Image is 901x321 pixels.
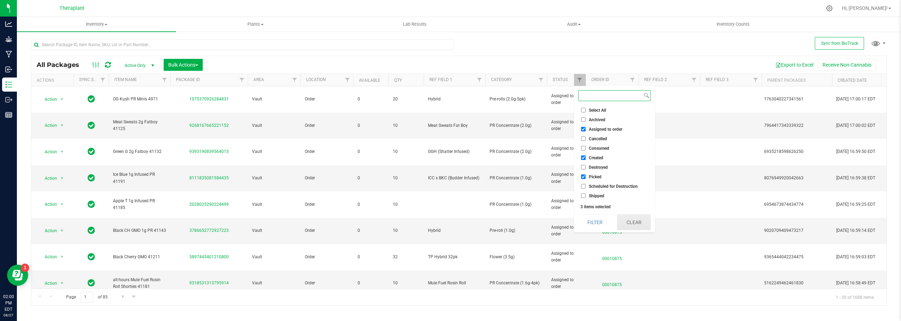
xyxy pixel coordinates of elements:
[38,199,57,209] span: Action
[706,77,729,82] a: Ref Field 3
[821,41,858,46] span: Sync from BioTrack
[551,171,581,185] span: Assigned to order
[589,146,609,150] span: Consumed
[189,254,229,259] a: 5897443401210800
[159,74,170,86] a: Filter
[113,277,166,290] span: all:hours Mule Fuel Rosin Roll Shorties 41181
[37,78,71,83] div: Actions
[358,148,384,155] span: 0
[113,198,166,211] span: Apple T 1g Infused PR 41185
[176,21,335,27] span: Plants
[474,74,485,86] a: Filter
[551,277,581,290] span: Assigned to order
[836,254,875,260] span: [DATE] 16:59:03 EDT
[836,96,875,103] span: [DATE] 17:00:17 EDT
[189,97,229,101] a: 1075370926284831
[189,149,229,154] a: 9393190839564015
[305,201,349,208] span: Order
[764,175,830,181] div: 8076949920042663
[590,252,634,262] span: 00010875
[836,280,875,286] span: [DATE] 16:58:49 EDT
[305,122,349,129] span: Order
[579,91,642,101] input: Search
[38,147,57,157] span: Action
[393,254,420,260] span: 32
[764,96,830,103] div: 1763040227341561
[189,175,229,180] a: 8111835081584435
[305,148,349,155] span: Order
[581,165,586,169] input: Destroyed
[764,148,830,155] div: 6935218598626250
[38,226,57,236] span: Action
[113,171,166,185] span: Ice Blue 1g Infused PR 41191
[815,37,864,50] button: Sync from BioTrack
[581,193,586,198] input: Shipped
[38,252,57,262] span: Action
[252,201,296,208] span: Vault
[176,77,200,82] a: Package ID
[428,175,481,181] span: ICC x BKC (Budder Infused)
[189,123,229,128] a: 9268167665221152
[17,17,176,32] a: Inventory
[490,227,543,234] span: Pre-roll (1.0g)
[358,280,384,286] span: 0
[428,254,481,260] span: TP Hybrid 32pk
[428,280,481,286] span: Mule Fuel Rosin Roll
[358,96,384,103] span: 0
[88,173,95,183] span: In Sync
[358,175,384,181] span: 0
[88,94,95,104] span: In Sync
[114,77,137,82] a: Item Name
[490,175,543,181] span: PR Concentrate (1.0g)
[764,280,830,286] div: 5162249462461830
[306,77,326,82] a: Location
[836,227,875,234] span: [DATE] 16:59:14 EDT
[589,194,604,198] span: Shipped
[589,165,608,169] span: Destroyed
[578,215,612,230] button: Filter
[358,201,384,208] span: 0
[88,121,95,130] span: In Sync
[5,111,12,118] inline-svg: Reports
[58,147,67,157] span: select
[113,227,166,234] span: Black CH GMO 1g PR 41143
[644,77,667,82] a: Ref Field 2
[358,227,384,234] span: 0
[707,21,759,27] span: Inventory Counts
[551,93,581,106] span: Assigned to order
[5,36,12,43] inline-svg: Grow
[88,226,95,235] span: In Sync
[359,78,380,83] a: Available
[836,122,875,129] span: [DATE] 17:00:02 EDT
[818,59,876,71] button: Receive Non-Cannabis
[113,254,166,260] span: Black Cherry GMO 41211
[589,175,601,179] span: Picked
[58,252,67,262] span: select
[37,61,86,69] span: All Packages
[428,148,481,155] span: GGH (Shatter Infused)
[3,294,14,313] p: 02:00 PM EDT
[581,184,586,189] input: Scheduled for Destruction
[118,292,128,301] a: Go to the next page
[393,21,436,27] span: Lab Results
[358,254,384,260] span: 0
[79,77,106,82] a: Sync Status
[252,122,296,129] span: Vault
[305,96,349,103] span: Order
[88,199,95,209] span: In Sync
[38,278,57,288] span: Action
[589,137,607,141] span: Cancelled
[5,51,12,58] inline-svg: Manufacturing
[393,148,420,155] span: 10
[289,74,301,86] a: Filter
[393,96,420,103] span: 20
[688,74,700,86] a: Filter
[393,227,420,234] span: 10
[252,96,296,103] span: Vault
[393,201,420,208] span: 10
[490,122,543,129] span: PR Concentrate (2.0g)
[176,17,335,32] a: Plants
[581,174,586,179] input: Picked
[252,148,296,155] span: Vault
